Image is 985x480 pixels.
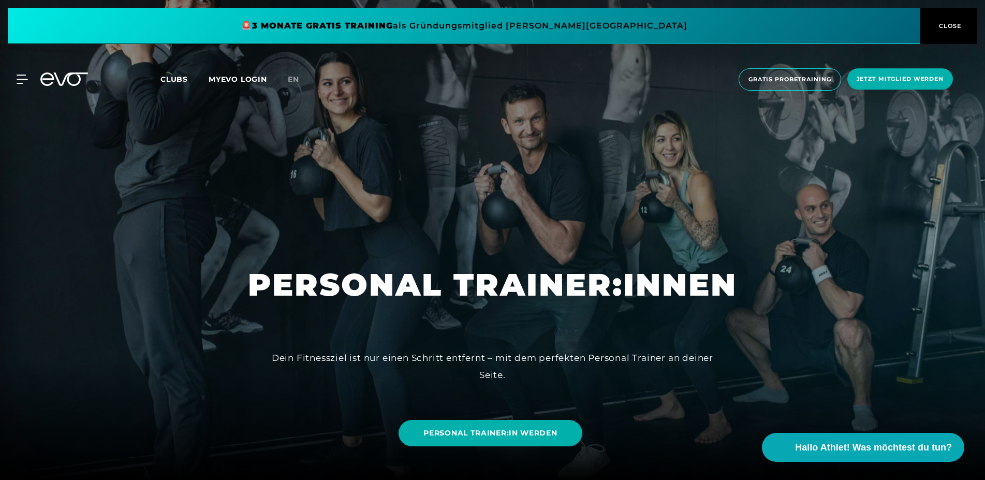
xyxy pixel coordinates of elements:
[160,75,188,84] span: Clubs
[288,74,312,85] a: en
[844,68,956,91] a: Jetzt Mitglied werden
[160,74,209,84] a: Clubs
[399,420,582,446] a: PERSONAL TRAINER:IN WERDEN
[748,75,831,84] span: Gratis Probetraining
[260,350,726,383] div: Dein Fitnessziel ist nur einen Schritt entfernt – mit dem perfekten Personal Trainer an deiner Se...
[795,441,952,455] span: Hallo Athlet! Was möchtest du tun?
[248,265,737,305] h1: PERSONAL TRAINER:INNEN
[288,75,299,84] span: en
[936,21,962,31] span: CLOSE
[736,68,844,91] a: Gratis Probetraining
[920,8,977,44] button: CLOSE
[423,428,557,439] span: PERSONAL TRAINER:IN WERDEN
[762,433,964,462] button: Hallo Athlet! Was möchtest du tun?
[209,75,267,84] a: MYEVO LOGIN
[857,75,944,83] span: Jetzt Mitglied werden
